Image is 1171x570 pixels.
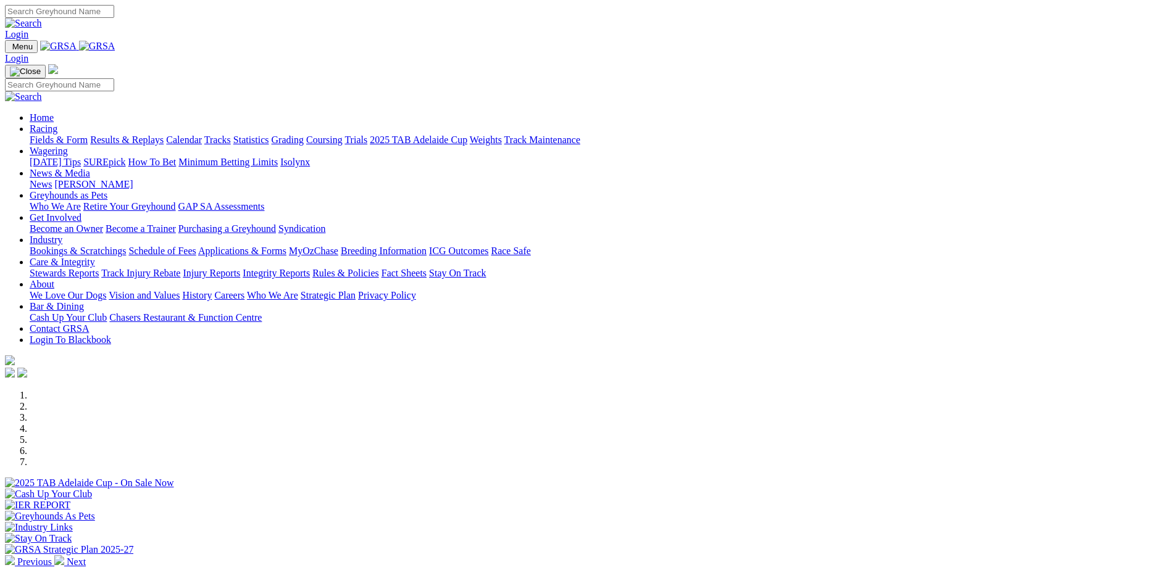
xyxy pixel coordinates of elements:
a: Login [5,29,28,39]
span: Previous [17,556,52,567]
img: chevron-right-pager-white.svg [54,555,64,565]
a: Statistics [233,134,269,145]
a: Industry [30,234,62,245]
a: ICG Outcomes [429,246,488,256]
img: GRSA [40,41,77,52]
div: Care & Integrity [30,268,1166,279]
div: Wagering [30,157,1166,168]
a: Strategic Plan [301,290,356,300]
a: Track Maintenance [504,134,580,145]
a: Become an Owner [30,223,103,234]
img: logo-grsa-white.png [5,355,15,365]
a: GAP SA Assessments [178,201,265,212]
span: Next [67,556,86,567]
a: 2025 TAB Adelaide Cup [370,134,467,145]
a: Login To Blackbook [30,334,111,345]
a: About [30,279,54,289]
a: Weights [470,134,502,145]
a: Race Safe [491,246,530,256]
a: Who We Are [30,201,81,212]
a: Grading [272,134,304,145]
a: Injury Reports [183,268,240,278]
img: Search [5,91,42,102]
a: Next [54,556,86,567]
a: How To Bet [128,157,177,167]
a: [DATE] Tips [30,157,81,167]
img: 2025 TAB Adelaide Cup - On Sale Now [5,477,174,489]
img: IER REPORT [5,500,70,511]
div: About [30,290,1166,301]
img: Greyhounds As Pets [5,511,95,522]
a: Stewards Reports [30,268,99,278]
a: Schedule of Fees [128,246,196,256]
div: Racing [30,134,1166,146]
a: Fields & Form [30,134,88,145]
a: Vision and Values [109,290,180,300]
a: Calendar [166,134,202,145]
img: logo-grsa-white.png [48,64,58,74]
a: Syndication [278,223,325,234]
a: Applications & Forms [198,246,286,256]
a: Careers [214,290,244,300]
a: SUREpick [83,157,125,167]
a: Fact Sheets [381,268,427,278]
img: GRSA Strategic Plan 2025-27 [5,544,133,555]
a: Retire Your Greyhound [83,201,176,212]
a: Become a Trainer [106,223,176,234]
a: Tracks [204,134,231,145]
a: Privacy Policy [358,290,416,300]
a: Get Involved [30,212,81,223]
button: Toggle navigation [5,40,38,53]
a: Stay On Track [429,268,486,278]
a: [PERSON_NAME] [54,179,133,189]
a: News & Media [30,168,90,178]
a: Cash Up Your Club [30,312,107,323]
img: twitter.svg [17,368,27,378]
input: Search [5,78,114,91]
a: Integrity Reports [243,268,310,278]
a: Greyhounds as Pets [30,190,107,200]
div: Bar & Dining [30,312,1166,323]
a: Isolynx [280,157,310,167]
img: Search [5,18,42,29]
a: Contact GRSA [30,323,89,334]
a: MyOzChase [289,246,338,256]
img: chevron-left-pager-white.svg [5,555,15,565]
button: Toggle navigation [5,65,46,78]
a: Purchasing a Greyhound [178,223,276,234]
img: Industry Links [5,522,73,533]
span: Menu [12,42,33,51]
div: Greyhounds as Pets [30,201,1166,212]
a: Results & Replays [90,134,164,145]
input: Search [5,5,114,18]
a: We Love Our Dogs [30,290,106,300]
img: facebook.svg [5,368,15,378]
img: Cash Up Your Club [5,489,92,500]
a: Bookings & Scratchings [30,246,126,256]
div: Industry [30,246,1166,257]
a: History [182,290,212,300]
div: News & Media [30,179,1166,190]
a: Care & Integrity [30,257,95,267]
a: Login [5,53,28,64]
a: Breeding Information [341,246,427,256]
img: GRSA [79,41,115,52]
a: Wagering [30,146,68,156]
a: Previous [5,556,54,567]
a: Rules & Policies [312,268,379,278]
a: Racing [30,123,57,134]
img: Stay On Track [5,533,72,544]
img: Close [10,67,41,76]
a: Coursing [306,134,343,145]
a: Track Injury Rebate [101,268,180,278]
a: News [30,179,52,189]
a: Minimum Betting Limits [178,157,278,167]
a: Trials [344,134,367,145]
div: Get Involved [30,223,1166,234]
a: Who We Are [247,290,298,300]
a: Bar & Dining [30,301,84,312]
a: Chasers Restaurant & Function Centre [109,312,262,323]
a: Home [30,112,54,123]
